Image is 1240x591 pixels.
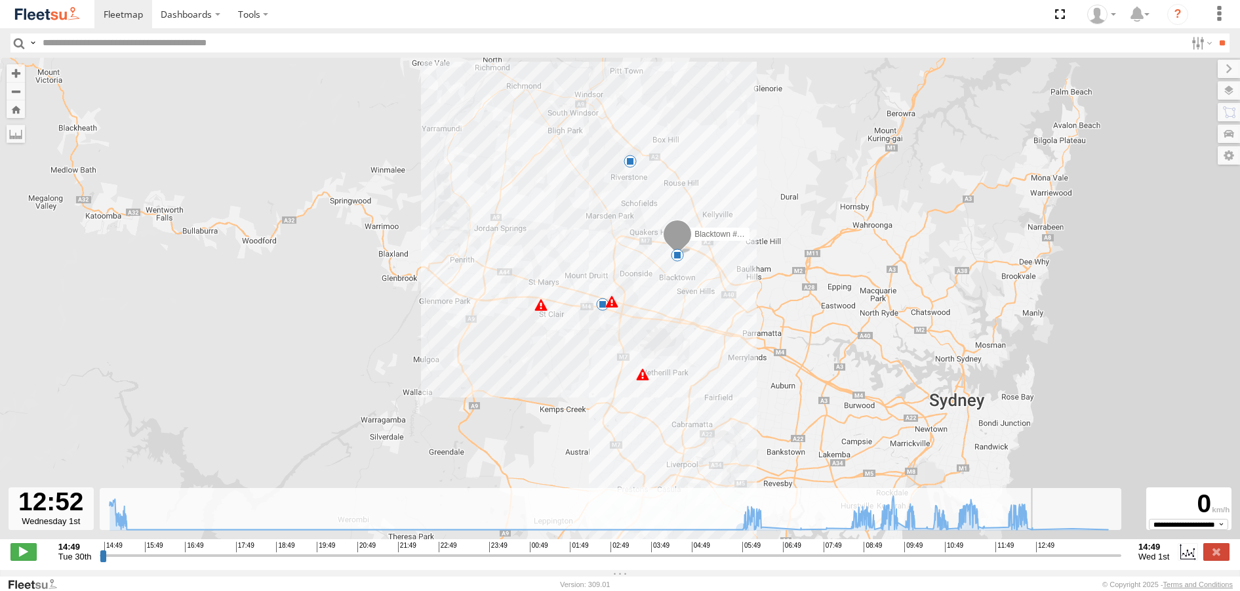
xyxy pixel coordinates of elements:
[1102,581,1233,588] div: © Copyright 2025 -
[398,542,416,552] span: 21:49
[1138,542,1169,552] strong: 14:49
[1218,146,1240,165] label: Map Settings
[671,249,684,262] div: 7
[58,552,92,561] span: Tue 30th Sep 2025
[28,33,38,52] label: Search Query
[1203,543,1230,560] label: Close
[742,542,761,552] span: 05:49
[1148,489,1230,519] div: 0
[7,100,25,118] button: Zoom Home
[783,542,801,552] span: 06:49
[995,542,1014,552] span: 11:49
[7,82,25,100] button: Zoom out
[13,5,81,23] img: fleetsu-logo-horizontal.svg
[610,542,629,552] span: 02:49
[651,542,670,552] span: 03:49
[1083,5,1121,24] div: Darren Small
[945,542,963,552] span: 10:49
[10,543,37,560] label: Play/Stop
[7,125,25,143] label: Measure
[904,542,923,552] span: 09:49
[1138,552,1169,561] span: Wed 1st Oct 2025
[276,542,294,552] span: 18:49
[236,542,254,552] span: 17:49
[1186,33,1214,52] label: Search Filter Options
[185,542,203,552] span: 16:49
[560,581,610,588] div: Version: 309.01
[58,542,92,552] strong: 14:49
[694,229,834,238] span: Blacktown #1 (T09 - [PERSON_NAME])
[570,542,588,552] span: 01:49
[530,542,548,552] span: 00:49
[7,64,25,82] button: Zoom in
[104,542,123,552] span: 14:49
[489,542,508,552] span: 23:49
[439,542,457,552] span: 22:49
[1167,4,1188,25] i: ?
[357,542,376,552] span: 20:49
[824,542,842,552] span: 07:49
[1163,581,1233,588] a: Terms and Conditions
[145,542,163,552] span: 15:49
[692,542,710,552] span: 04:49
[1036,542,1054,552] span: 12:49
[317,542,335,552] span: 19:49
[7,578,68,591] a: Visit our Website
[864,542,882,552] span: 08:49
